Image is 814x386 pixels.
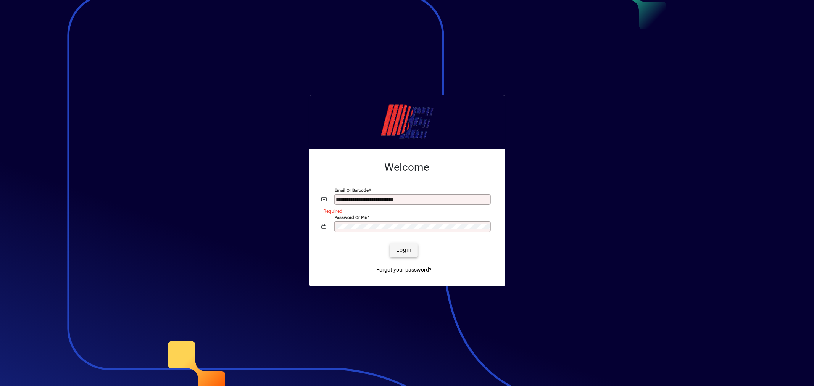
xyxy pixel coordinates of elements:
a: Forgot your password? [373,263,435,277]
span: Login [396,246,412,254]
mat-label: Password or Pin [335,214,368,220]
h2: Welcome [322,161,493,174]
span: Forgot your password? [376,266,432,274]
mat-error: Required [324,207,487,215]
mat-label: Email or Barcode [335,187,369,193]
button: Login [390,243,418,257]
